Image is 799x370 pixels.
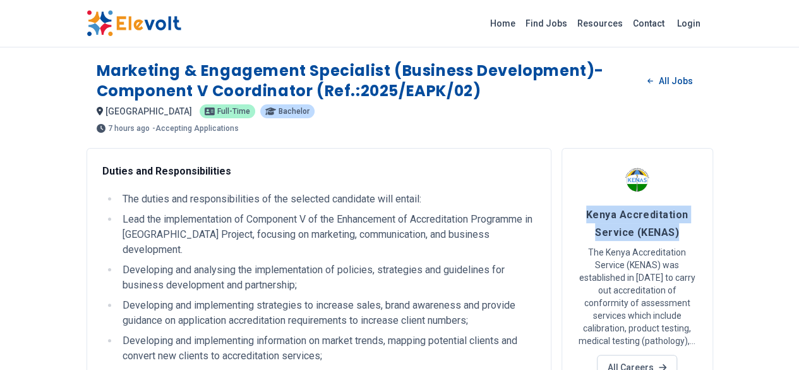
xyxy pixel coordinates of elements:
p: The Kenya Accreditation Service (KENAS) was established in [DATE] to carry out accreditation of c... [577,246,697,347]
a: Find Jobs [520,13,572,34]
li: The duties and responsibilities of the selected candidate will entail: [119,192,536,207]
a: Resources [572,13,628,34]
li: Developing and analysing the implementation of policies, strategies and guidelines for business d... [119,262,536,293]
span: Bachelor [279,108,309,115]
span: Full-time [217,108,250,115]
a: All Jobs [637,71,702,90]
a: Home [485,13,520,34]
span: 7 hours ago [108,125,150,132]
iframe: Chat Widget [736,309,799,370]
a: Login [670,11,708,36]
li: Developing and implementing information on market trends, mapping potential clients and convert n... [119,333,536,364]
span: [GEOGRAPHIC_DATA] [105,106,192,116]
img: Kenya Accreditation Service (KENAS) [622,164,653,195]
p: - Accepting Applications [152,125,239,132]
li: Lead the implementation of Component V of the Enhancement of Accreditation Programme in [GEOGRAPH... [119,212,536,257]
span: Kenya Accreditation Service (KENAS) [586,209,688,238]
li: Developing and implementing strategies to increase sales, brand awareness and provide guidance on... [119,298,536,328]
h1: Marketing & Engagement Specialist (Business Development)-Component V Coordinator (Ref.:2025/EAPK/02) [97,61,638,101]
img: Elevolt [87,10,181,37]
a: Contact [628,13,670,34]
strong: Duties and Responsibilities [102,165,231,177]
